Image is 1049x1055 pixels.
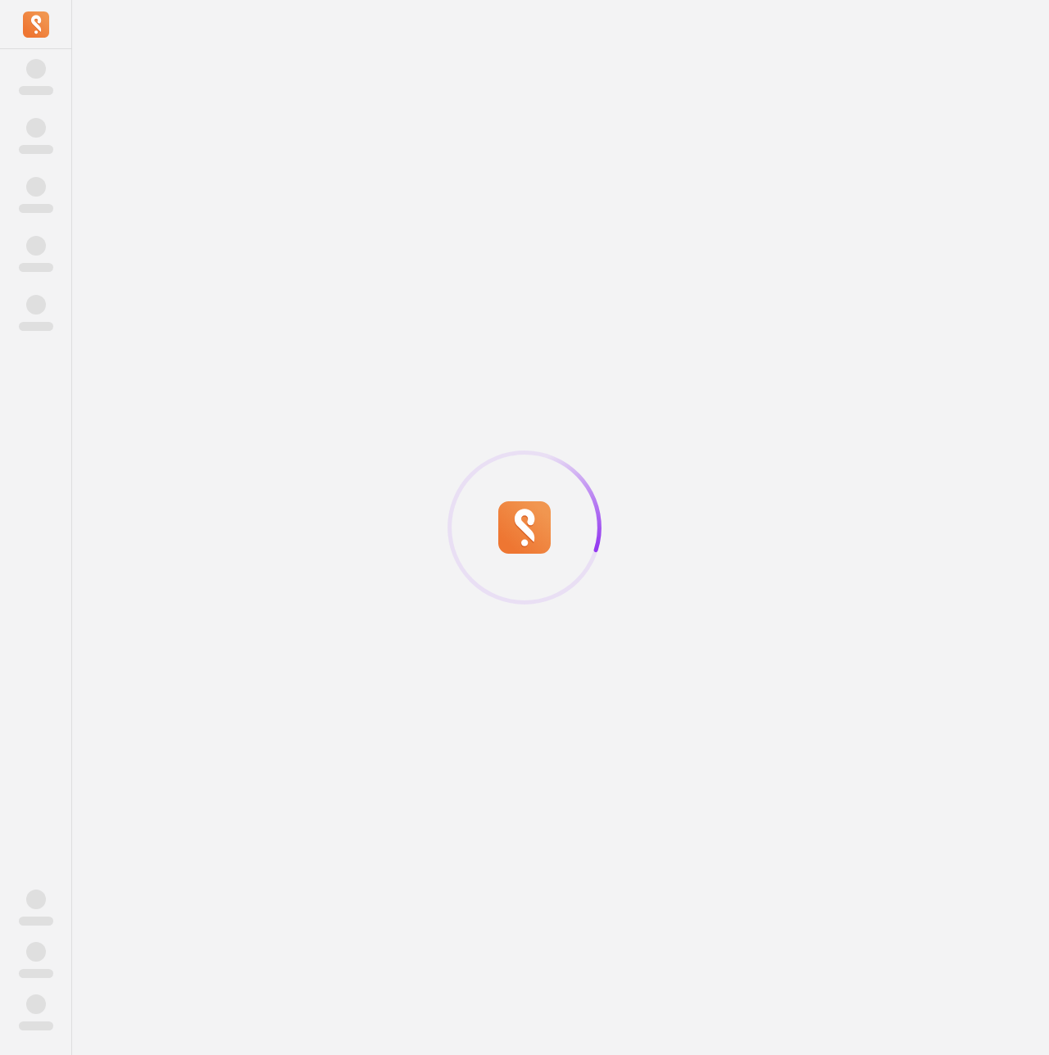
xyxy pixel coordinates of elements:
span: ‌ [19,86,53,95]
span: ‌ [19,322,53,331]
span: ‌ [26,994,46,1014]
span: ‌ [19,204,53,213]
span: ‌ [26,236,46,256]
span: ‌ [19,263,53,272]
span: ‌ [19,1021,53,1030]
span: ‌ [26,295,46,315]
span: ‌ [26,942,46,962]
span: ‌ [19,145,53,154]
span: ‌ [19,917,53,926]
span: ‌ [26,118,46,138]
span: ‌ [19,969,53,978]
span: ‌ [26,177,46,197]
span: ‌ [26,890,46,909]
span: ‌ [26,59,46,79]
